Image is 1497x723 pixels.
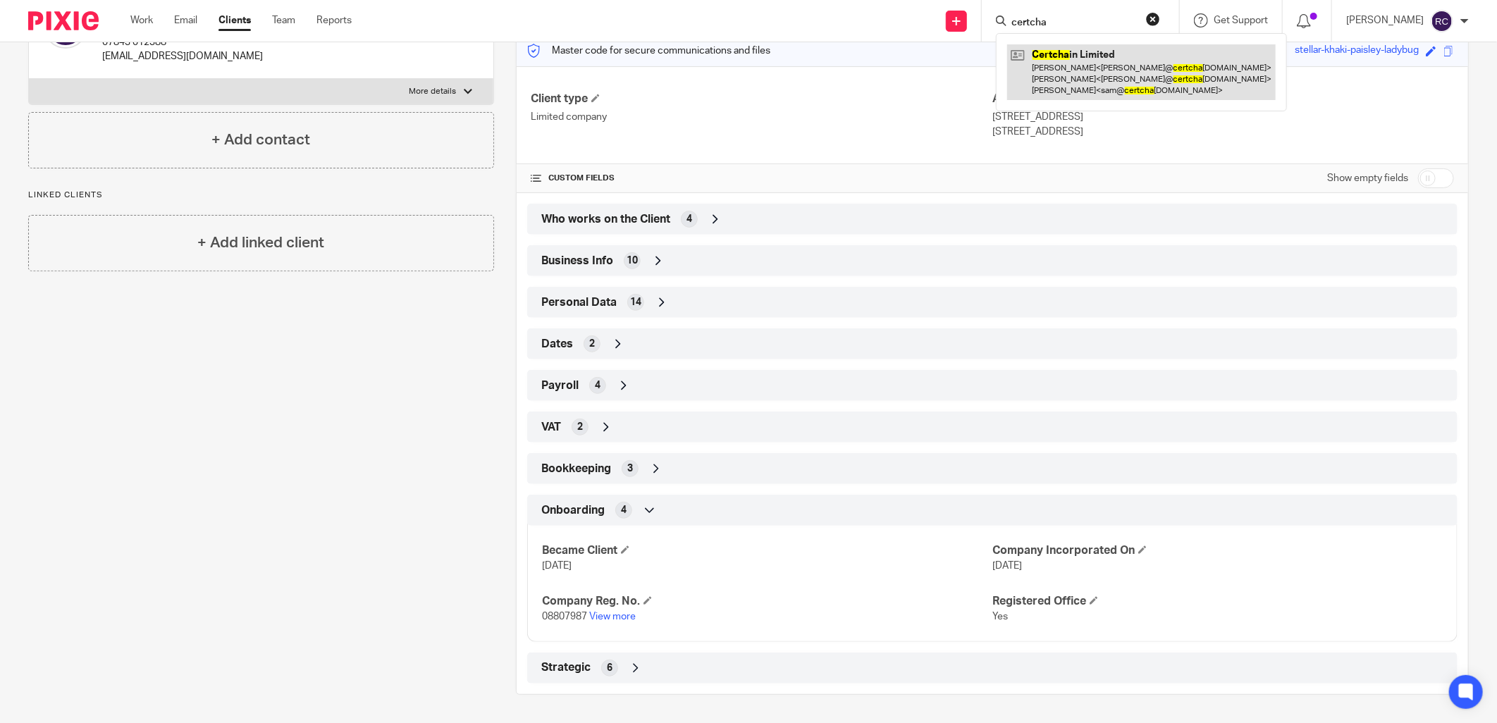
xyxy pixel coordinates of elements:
[531,173,992,184] h4: CUSTOM FIELDS
[627,254,638,268] span: 10
[589,612,636,622] a: View more
[542,543,992,558] h4: Became Client
[992,612,1008,622] span: Yes
[577,420,583,434] span: 2
[542,594,992,609] h4: Company Reg. No.
[1431,10,1453,32] img: svg%3E
[589,337,595,351] span: 2
[595,378,600,393] span: 4
[1295,43,1419,59] div: stellar-khaki-paisley-ladybug
[541,503,605,518] span: Onboarding
[542,561,572,571] span: [DATE]
[197,232,324,254] h4: + Add linked client
[1010,17,1137,30] input: Search
[541,337,573,352] span: Dates
[1327,171,1408,185] label: Show empty fields
[627,462,633,476] span: 3
[542,612,587,622] span: 08807987
[316,13,352,27] a: Reports
[1146,12,1160,26] button: Clear
[28,190,494,201] p: Linked clients
[211,129,310,151] h4: + Add contact
[992,594,1443,609] h4: Registered Office
[541,295,617,310] span: Personal Data
[992,92,1454,106] h4: Address
[541,378,579,393] span: Payroll
[1214,16,1268,25] span: Get Support
[541,254,613,268] span: Business Info
[174,13,197,27] a: Email
[541,462,611,476] span: Bookkeeping
[218,13,251,27] a: Clients
[102,35,263,49] p: 07843 012388
[621,503,627,517] span: 4
[527,44,770,58] p: Master code for secure communications and files
[272,13,295,27] a: Team
[992,561,1022,571] span: [DATE]
[409,86,457,97] p: More details
[541,660,591,675] span: Strategic
[686,212,692,226] span: 4
[992,125,1454,139] p: [STREET_ADDRESS]
[130,13,153,27] a: Work
[531,110,992,124] p: Limited company
[541,212,670,227] span: Who works on the Client
[102,49,263,63] p: [EMAIL_ADDRESS][DOMAIN_NAME]
[541,420,561,435] span: VAT
[992,110,1454,124] p: [STREET_ADDRESS]
[992,543,1443,558] h4: Company Incorporated On
[1346,13,1424,27] p: [PERSON_NAME]
[28,11,99,30] img: Pixie
[630,295,641,309] span: 14
[531,92,992,106] h4: Client type
[607,661,612,675] span: 6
